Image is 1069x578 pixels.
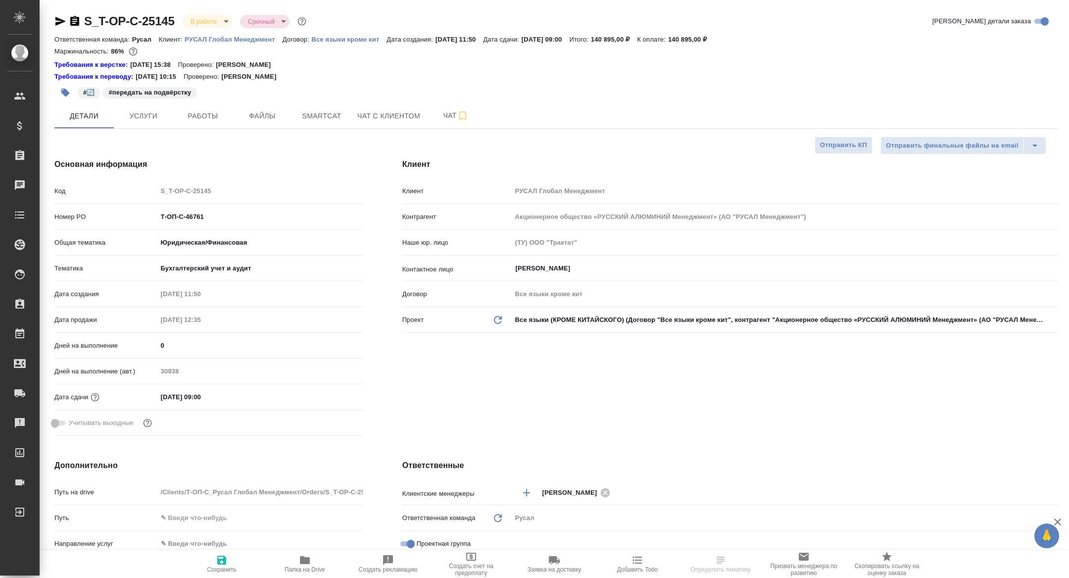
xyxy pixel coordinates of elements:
button: Добавить тэг [54,82,76,104]
p: Код [54,186,157,196]
span: Проектная группа [417,539,471,549]
p: К оплате: [637,36,668,43]
input: Пустое поле [157,485,363,499]
div: В работе [183,15,232,28]
input: ✎ Введи что-нибудь [157,210,363,224]
input: Пустое поле [512,287,1058,301]
p: [PERSON_NAME] [216,60,278,70]
span: Призвать менеджера по развитию [768,563,839,577]
a: РУСАЛ Глобал Менеджмент [185,35,283,43]
button: Если добавить услуги и заполнить их объемом, то дата рассчитается автоматически [89,391,101,404]
p: Дата создания [54,289,157,299]
div: Юридическая/Финансовая [157,234,363,251]
p: [DATE] 11:50 [436,36,484,43]
div: ✎ Введи что-нибудь [161,539,351,549]
p: Дата продажи [54,315,157,325]
a: Все языки кроме кит [311,35,387,43]
span: Smartcat [298,110,345,122]
button: Создать рекламацию [346,550,430,578]
button: Отправить финальные файлы на email [880,137,1024,155]
button: Отправить КП [815,137,873,154]
p: Проект [402,315,424,325]
span: Работы [179,110,227,122]
span: Папка на Drive [285,566,325,573]
span: Заявка на доставку [528,566,581,573]
div: split button [880,137,1046,155]
p: Дата сдачи [54,392,89,402]
span: Определить тематику [690,566,750,573]
button: Сохранить [180,550,263,578]
h4: Дополнительно [54,460,363,472]
span: Учитывать выходные [69,418,134,428]
div: Бухгалтерский учет и аудит [157,260,363,277]
p: [DATE] 09:00 [522,36,570,43]
svg: Подписаться [457,110,469,122]
span: Сохранить [207,566,237,573]
input: Пустое поле [157,364,363,378]
input: ✎ Введи что-нибудь [157,338,363,353]
a: S_T-OP-C-25145 [84,14,175,28]
a: Требования к верстке: [54,60,130,70]
p: Дней на выполнение (авт.) [54,367,157,376]
input: Пустое поле [157,313,244,327]
h4: Ответственные [402,460,1058,472]
p: Дней на выполнение [54,341,157,351]
p: Ответственная команда [402,513,476,523]
span: Создать рекламацию [359,566,418,573]
p: [DATE] 10:15 [136,72,184,82]
span: Добавить Todo [617,566,658,573]
button: 🙏 [1034,524,1059,548]
p: 140 895,00 ₽ [591,36,637,43]
span: Детали [60,110,108,122]
p: Дата создания: [387,36,435,43]
p: Клиент: [159,36,185,43]
button: Выбери, если сб и вс нужно считать рабочими днями для выполнения заказа. [141,417,154,429]
p: #передать на подвёрстку [108,88,191,98]
button: Папка на Drive [263,550,346,578]
div: Нажми, чтобы открыть папку с инструкцией [54,60,130,70]
button: Определить тематику [679,550,762,578]
span: Файлы [239,110,286,122]
button: Скопировать ссылку [69,15,81,27]
p: Итого: [569,36,590,43]
div: [PERSON_NAME] [542,486,614,499]
p: Все языки кроме кит [311,36,387,43]
p: #🔄️ [83,88,95,98]
div: Русал [512,510,1058,526]
p: Маржинальность: [54,48,111,55]
span: Отправить финальные файлы на email [886,140,1019,152]
span: [PERSON_NAME] [542,488,603,498]
p: 86% [111,48,126,55]
p: Тематика [54,263,157,273]
span: Скопировать ссылку на оценку заказа [851,563,923,577]
p: Договор: [283,36,312,43]
span: Чат [432,109,480,122]
span: 🔄️ [76,88,101,96]
button: Призвать менеджера по развитию [762,550,845,578]
p: [DATE] 15:38 [130,60,178,70]
p: 140 895,00 ₽ [668,36,714,43]
span: Создать счет на предоплату [436,563,507,577]
p: Направление услуг [54,539,157,549]
p: Ответственная команда: [54,36,132,43]
button: Скопировать ссылку для ЯМессенджера [54,15,66,27]
button: Скопировать ссылку на оценку заказа [845,550,928,578]
div: Нажми, чтобы открыть папку с инструкцией [54,72,136,82]
p: Путь [54,513,157,523]
input: Пустое поле [512,210,1058,224]
span: Услуги [120,110,167,122]
input: Пустое поле [512,184,1058,198]
p: Проверено: [184,72,222,82]
input: ✎ Введи что-нибудь [157,390,244,404]
p: Контактное лицо [402,264,512,274]
button: Создать счет на предоплату [430,550,513,578]
input: ✎ Введи что-нибудь [157,511,363,525]
p: Общая тематика [54,238,157,248]
p: [PERSON_NAME] [221,72,284,82]
button: Open [1053,492,1055,494]
button: Open [1053,267,1055,269]
p: РУСАЛ Глобал Менеджмент [185,36,283,43]
a: Требования к переводу: [54,72,136,82]
div: Все языки (КРОМЕ КИТАЙСКОГО) (Договор "Все языки кроме кит", контрагент "Акционерное общество «РУ... [512,312,1058,328]
button: В работе [188,17,220,26]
